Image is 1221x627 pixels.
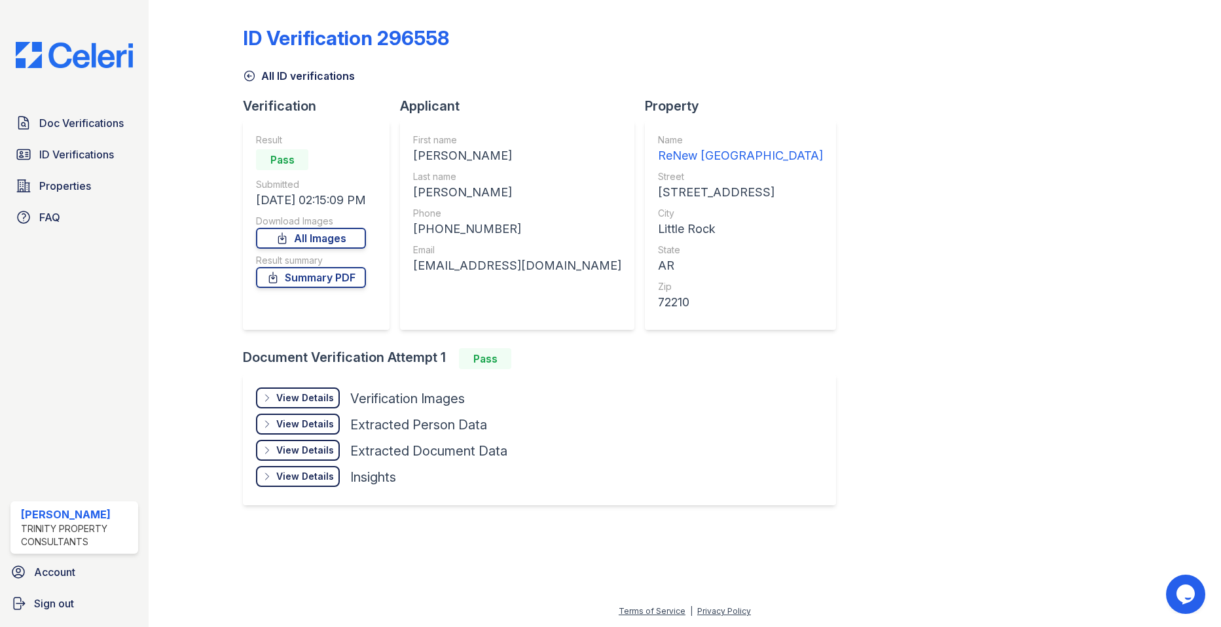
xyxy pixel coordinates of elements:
[658,243,823,257] div: State
[413,147,621,165] div: [PERSON_NAME]
[413,134,621,147] div: First name
[5,590,143,617] a: Sign out
[658,183,823,202] div: [STREET_ADDRESS]
[243,348,847,369] div: Document Verification Attempt 1
[413,257,621,275] div: [EMAIL_ADDRESS][DOMAIN_NAME]
[400,97,645,115] div: Applicant
[34,596,74,611] span: Sign out
[10,204,138,230] a: FAQ
[256,191,366,209] div: [DATE] 02:15:09 PM
[1166,575,1208,614] iframe: chat widget
[276,444,334,457] div: View Details
[34,564,75,580] span: Account
[10,173,138,199] a: Properties
[21,522,133,548] div: Trinity Property Consultants
[10,110,138,136] a: Doc Verifications
[256,215,366,228] div: Download Images
[658,207,823,220] div: City
[256,267,366,288] a: Summary PDF
[658,134,823,165] a: Name ReNew [GEOGRAPHIC_DATA]
[39,178,91,194] span: Properties
[276,470,334,483] div: View Details
[658,147,823,165] div: ReNew [GEOGRAPHIC_DATA]
[256,254,366,267] div: Result summary
[645,97,847,115] div: Property
[256,149,308,170] div: Pass
[619,606,685,616] a: Terms of Service
[5,559,143,585] a: Account
[697,606,751,616] a: Privacy Policy
[21,507,133,522] div: [PERSON_NAME]
[350,416,487,434] div: Extracted Person Data
[658,293,823,312] div: 72210
[350,389,465,408] div: Verification Images
[243,97,400,115] div: Verification
[276,391,334,404] div: View Details
[350,442,507,460] div: Extracted Document Data
[690,606,693,616] div: |
[658,257,823,275] div: AR
[243,68,355,84] a: All ID verifications
[39,209,60,225] span: FAQ
[658,134,823,147] div: Name
[413,243,621,257] div: Email
[39,115,124,131] span: Doc Verifications
[256,134,366,147] div: Result
[413,183,621,202] div: [PERSON_NAME]
[39,147,114,162] span: ID Verifications
[10,141,138,168] a: ID Verifications
[413,220,621,238] div: [PHONE_NUMBER]
[276,418,334,431] div: View Details
[658,280,823,293] div: Zip
[459,348,511,369] div: Pass
[658,220,823,238] div: Little Rock
[256,178,366,191] div: Submitted
[5,42,143,68] img: CE_Logo_Blue-a8612792a0a2168367f1c8372b55b34899dd931a85d93a1a3d3e32e68fde9ad4.png
[413,207,621,220] div: Phone
[658,170,823,183] div: Street
[256,228,366,249] a: All Images
[243,26,449,50] div: ID Verification 296558
[413,170,621,183] div: Last name
[350,468,396,486] div: Insights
